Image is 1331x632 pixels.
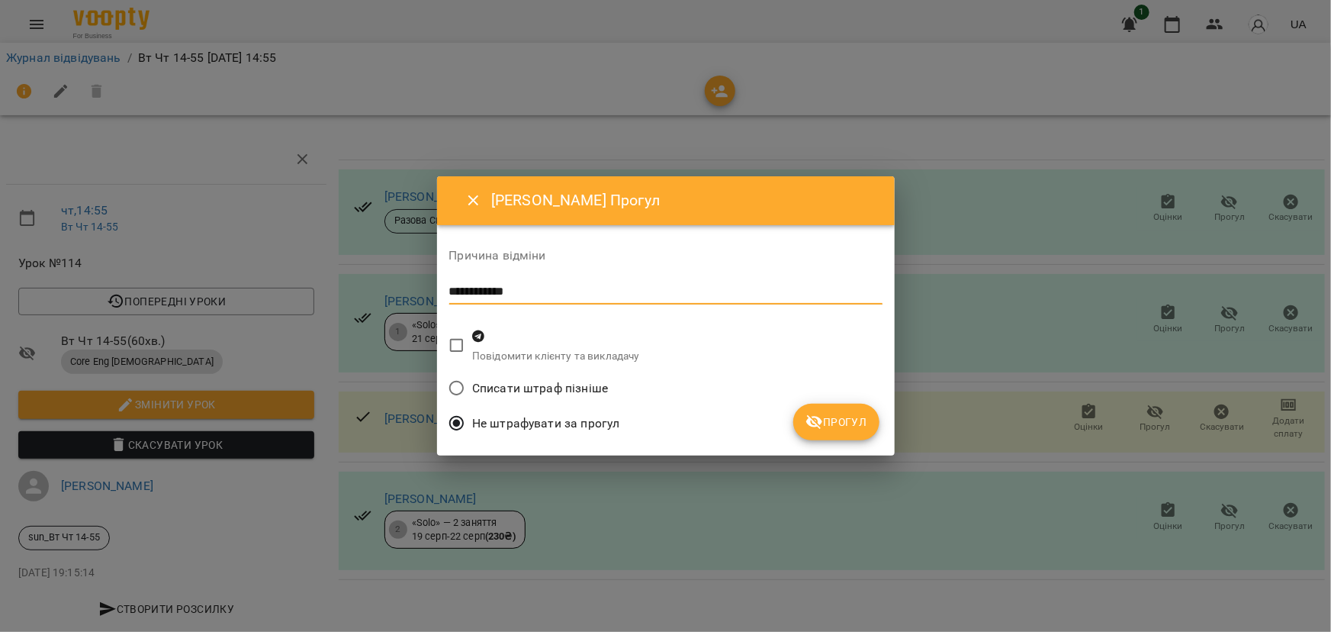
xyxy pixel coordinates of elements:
[805,413,867,431] span: Прогул
[793,404,879,440] button: Прогул
[455,182,492,219] button: Close
[472,379,608,398] span: Списати штраф пізніше
[491,189,876,212] h6: [PERSON_NAME] Прогул
[472,414,619,433] span: Не штрафувати за прогул
[449,250,883,262] label: Причина відміни
[472,349,640,364] p: Повідомити клієнту та викладачу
